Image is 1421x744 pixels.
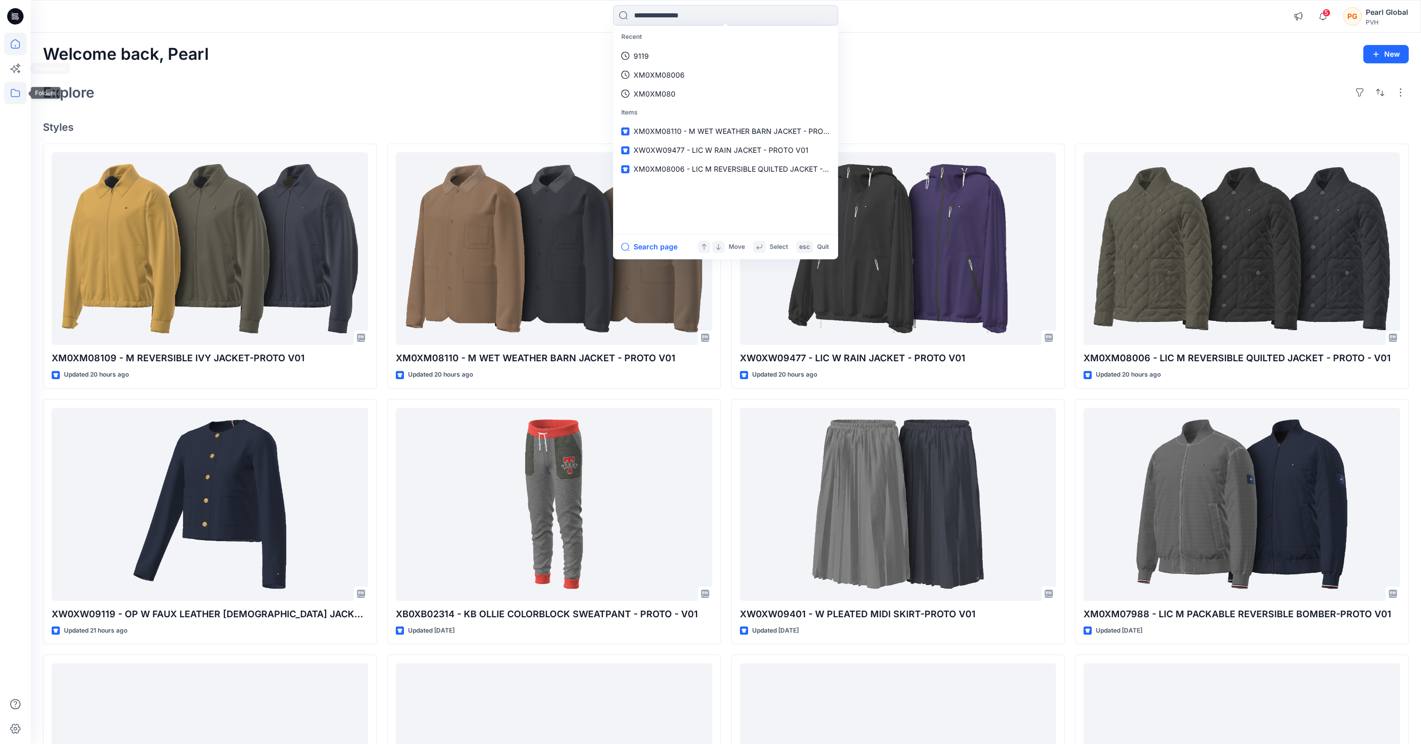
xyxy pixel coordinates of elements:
p: XM0XM07988 - LIC M PACKABLE REVERSIBLE BOMBER-PROTO V01 [1084,607,1400,621]
a: 9119 [615,46,836,65]
p: Updated 20 hours ago [64,369,129,380]
p: Updated 21 hours ago [64,625,127,636]
span: 5 [1322,9,1330,17]
h2: Welcome back, Pearl [43,45,209,64]
span: XW0XW09477 - LIC W RAIN JACKET - PROTO V01 [634,146,808,154]
span: XM0XM08006 - LIC M REVERSIBLE QUILTED JACKET - PROTO - V01 [634,165,870,173]
a: XW0XW09401 - W PLEATED MIDI SKIRT-PROTO V01 [740,408,1056,601]
a: XM0XM08110 - M WET WEATHER BARN JACKET - PROTO V01 [396,152,712,345]
p: XW0XW09401 - W PLEATED MIDI SKIRT-PROTO V01 [740,607,1056,621]
p: Updated [DATE] [408,625,455,636]
p: Updated 20 hours ago [1096,369,1161,380]
h2: Explore [43,84,95,101]
p: Select [770,242,788,252]
p: esc [799,242,810,252]
span: XM0XM08110 - M WET WEATHER BARN JACKET - PROTO V01 [634,127,848,135]
a: XM0XM08006 [615,65,836,84]
a: XM0XM08109 - M REVERSIBLE IVY JACKET-PROTO V01 [52,152,368,345]
p: XM0XM080 [634,88,675,99]
p: Items [615,103,836,122]
div: Pearl Global [1366,6,1408,18]
p: Updated 20 hours ago [408,369,473,380]
a: XM0XM07988 - LIC M PACKABLE REVERSIBLE BOMBER-PROTO V01 [1084,408,1400,601]
a: XM0XM08006 - LIC M REVERSIBLE QUILTED JACKET - PROTO - V01 [1084,152,1400,345]
div: PVH [1366,18,1408,26]
button: Search page [621,241,678,253]
p: XW0XW09119 - OP W FAUX LEATHER [DEMOGRAPHIC_DATA] JACKET-PROTO V01 [52,607,368,621]
button: New [1363,45,1409,63]
h4: Styles [43,121,1409,133]
p: XW0XW09477 - LIC W RAIN JACKET - PROTO V01 [740,351,1056,365]
p: XM0XM08006 - LIC M REVERSIBLE QUILTED JACKET - PROTO - V01 [1084,351,1400,365]
p: Updated 20 hours ago [752,369,817,380]
p: Updated [DATE] [1096,625,1142,636]
a: XB0XB02314 - KB OLLIE COLORBLOCK SWEATPANT - PROTO - V01 [396,408,712,601]
p: XM0XM08006 [634,69,685,80]
p: Quit [817,242,829,252]
p: XB0XB02314 - KB OLLIE COLORBLOCK SWEATPANT - PROTO - V01 [396,607,712,621]
a: XM0XM080 [615,84,836,103]
a: XW0XW09477 - LIC W RAIN JACKET - PROTO V01 [615,141,836,159]
a: XM0XM08110 - M WET WEATHER BARN JACKET - PROTO V01 [615,122,836,141]
p: Move [729,242,745,252]
a: XM0XM08006 - LIC M REVERSIBLE QUILTED JACKET - PROTO - V01 [615,159,836,178]
p: XM0XM08109 - M REVERSIBLE IVY JACKET-PROTO V01 [52,351,368,365]
p: XM0XM08110 - M WET WEATHER BARN JACKET - PROTO V01 [396,351,712,365]
p: Recent [615,28,836,46]
a: XW0XW09119 - OP W FAUX LEATHER LADY JACKET-PROTO V01 [52,408,368,601]
p: Updated [DATE] [752,625,799,636]
a: XW0XW09477 - LIC W RAIN JACKET - PROTO V01 [740,152,1056,345]
p: 9119 [634,51,649,61]
div: PG [1343,7,1362,26]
